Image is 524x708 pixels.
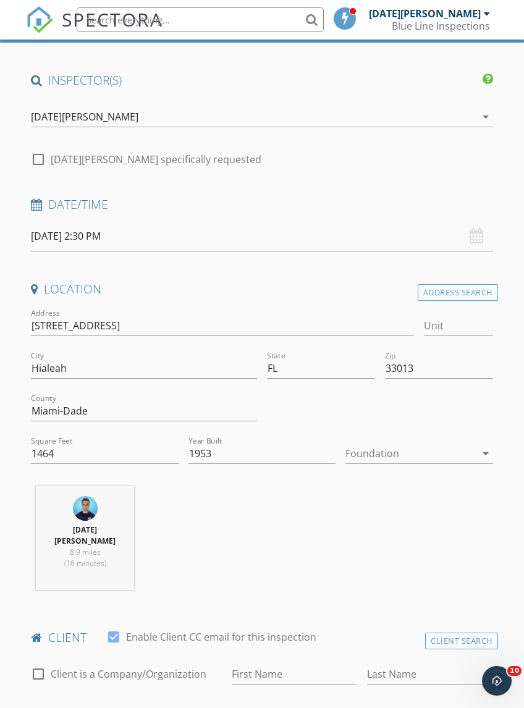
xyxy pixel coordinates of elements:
i: arrow_drop_down [478,446,493,461]
span: (16 minutes) [64,558,106,568]
label: Enable Client CC email for this inspection [126,631,316,643]
div: [DATE][PERSON_NAME] [31,111,138,122]
div: Client Search [425,633,498,649]
span: 10 [507,666,522,676]
h4: client [31,630,492,646]
input: Select date [31,221,492,251]
label: [DATE][PERSON_NAME] specifically requested [51,153,261,166]
span: 8.9 miles [70,547,101,557]
strong: [DATE][PERSON_NAME] [54,525,116,546]
input: Search everything... [77,7,324,32]
img: The Best Home Inspection Software - Spectora [26,6,53,33]
iframe: Intercom live chat [482,666,512,696]
h4: INSPECTOR(S) [31,72,492,88]
i: arrow_drop_down [478,109,493,124]
a: SPECTORA [26,17,163,43]
h4: Date/Time [31,196,492,213]
div: [DATE][PERSON_NAME] [369,7,481,20]
div: Address Search [418,284,498,301]
label: Client is a Company/Organization [51,668,206,680]
h4: Location [31,281,492,297]
span: SPECTORA [62,6,163,32]
div: Blue Line Inspections [392,20,490,32]
img: f323389c3ab645fc97d248eb172f53f9.jpeg [73,496,98,521]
